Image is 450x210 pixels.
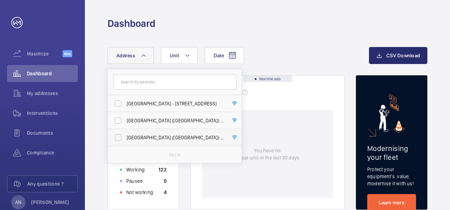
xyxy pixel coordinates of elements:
span: Interventions [27,110,78,117]
span: Address [116,53,135,58]
p: Reset [169,151,181,158]
span: Date [214,53,224,58]
input: Search by address [113,75,236,89]
span: [GEOGRAPHIC_DATA] ([GEOGRAPHIC_DATA]) - [STREET_ADDRESS] [127,134,224,141]
span: Dashboard [27,70,78,77]
span: Unit [170,53,179,58]
div: Real time data [243,76,292,82]
p: Protect your equipment's value, modernise it with us! [367,166,416,187]
h2: Modernising your fleet [367,144,416,162]
button: Date [205,47,244,64]
p: [PERSON_NAME] [31,199,69,206]
p: Paused [126,177,143,185]
span: Any questions ? [27,180,77,187]
span: [GEOGRAPHIC_DATA] - [STREET_ADDRESS] [127,100,224,107]
p: 0 [164,177,167,185]
span: My addresses [27,90,78,97]
h1: Dashboard [108,17,155,30]
p: Not working [126,189,153,196]
p: AN [15,199,21,206]
button: Address [108,47,154,64]
p: 122 [158,166,167,173]
p: You have no rogue unit in the last 30 days [236,147,299,161]
span: Beta [63,50,72,57]
button: CSV Download [369,47,427,64]
p: Working [126,166,145,173]
span: Compliance [27,149,78,156]
span: [GEOGRAPHIC_DATA] ([GEOGRAPHIC_DATA]) - [STREET_ADDRESS] [127,117,224,124]
span: Maximize [27,50,63,57]
span: CSV Download [386,53,420,58]
p: 4 [164,189,167,196]
span: Documents [27,129,78,136]
img: marketing-card.svg [379,94,405,133]
button: Unit [161,47,198,64]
